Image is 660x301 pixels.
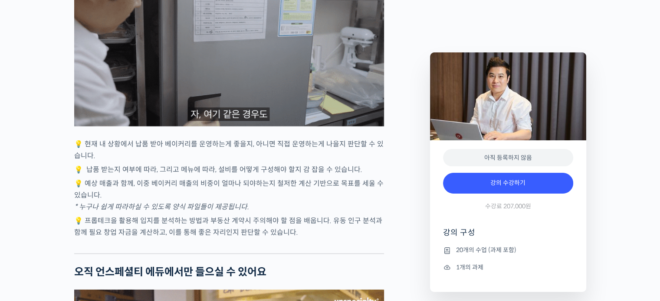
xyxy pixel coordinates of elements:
p: 💡 예상 매출과 함께, 이중 베이커리 매출의 비중이 얼마나 되야하는지 철저한 계산 기반으로 목표를 세울 수 있습니다. [74,178,384,213]
div: 아직 등록하지 않음 [443,149,573,167]
span: 홈 [27,242,33,249]
strong: 오직 언스페셜티 에듀에서만 들으실 수 있어요 [74,265,266,278]
a: 설정 [112,229,167,251]
p: 💡 프롭테크을 활용해 입지를 분석하는 방법과 부동산 계약시 주의해야 할 점을 배웁니다. 유동 인구 분석과 함께 필요 창업 자금을 계산하고, 이를 통해 좋은 자리인지 판단할 수... [74,215,384,238]
span: 설정 [134,242,144,249]
p: 💡 현재 내 상황에서 납품 받아 베이커리를 운영하는게 좋을지, 아니면 직접 운영하는게 나을지 판단할 수 있습니다. [74,138,384,162]
a: 홈 [3,229,57,251]
li: 1개의 과제 [443,262,573,272]
p: 💡 납품 받는지 여부에 따라, 그리고 메뉴에 따라, 설비를 어떻게 구성해야 할지 감 잡을 수 있습니다. [74,164,384,175]
li: 20개의 수업 (과제 포함) [443,245,573,256]
span: 대화 [79,243,90,249]
a: 강의 수강하기 [443,173,573,194]
h4: 강의 구성 [443,227,573,245]
a: 대화 [57,229,112,251]
span: 수강료 207,000원 [485,202,531,210]
em: * 누구나 쉽게 따라하실 수 있도록 양식 파일들이 제공됩니다. [74,202,249,211]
